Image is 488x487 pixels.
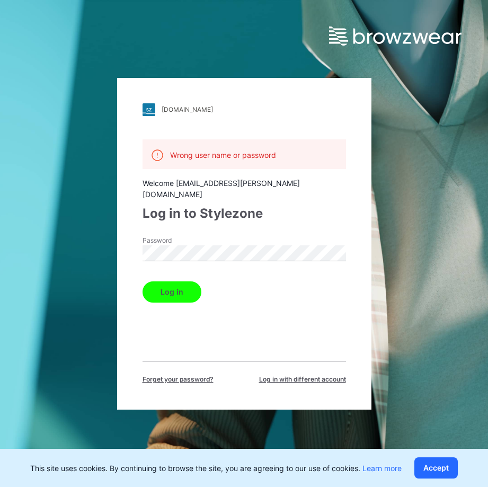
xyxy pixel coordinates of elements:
[143,236,217,245] label: Password
[362,464,402,473] a: Learn more
[259,375,346,384] span: Log in with different account
[170,149,276,161] p: Wrong user name or password
[143,375,214,384] span: Forget your password?
[143,204,346,223] div: Log in to Stylezone
[143,103,346,116] a: [DOMAIN_NAME]
[143,103,155,116] img: stylezone-logo.562084cfcfab977791bfbf7441f1a819.svg
[162,105,213,113] div: [DOMAIN_NAME]
[151,149,164,162] img: alert.76a3ded3c87c6ed799a365e1fca291d4.svg
[143,281,201,303] button: Log in
[414,457,458,479] button: Accept
[143,178,346,200] div: Welcome [EMAIL_ADDRESS][PERSON_NAME][DOMAIN_NAME]
[30,463,402,474] p: This site uses cookies. By continuing to browse the site, you are agreeing to our use of cookies.
[329,26,462,46] img: browzwear-logo.e42bd6dac1945053ebaf764b6aa21510.svg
